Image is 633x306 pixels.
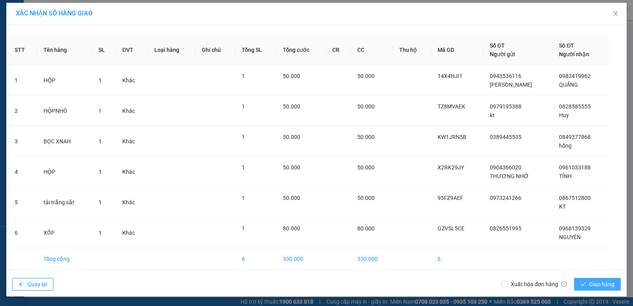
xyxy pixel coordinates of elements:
[559,234,581,240] span: NGUYÊN
[559,73,591,79] span: 0983419962
[148,35,195,65] th: Loại hàng
[8,65,37,96] td: 1
[12,278,53,291] button: arrow-leftQuay lại
[559,82,578,88] span: QUẢNG
[8,157,37,187] td: 4
[8,35,37,65] th: STT
[612,10,619,17] span: close
[559,195,591,201] span: 0867512800
[116,218,148,248] td: Khác
[116,187,148,218] td: Khác
[37,157,92,187] td: HỘP
[490,42,505,49] span: Số ĐT
[357,103,375,110] span: 50.000
[490,134,521,140] span: 0389445535
[431,35,483,65] th: Mã GD
[438,225,464,232] span: GZVSL5CE
[589,280,614,289] span: Giao hàng
[19,281,24,288] span: arrow-left
[99,138,102,144] span: 1
[357,225,375,232] span: 80.000
[235,248,277,270] td: 6
[438,134,466,140] span: KW1JRN5B
[508,280,570,289] span: Xuất hóa đơn hàng
[490,164,521,171] span: 0904366020
[559,164,591,171] span: 0961033188
[326,35,351,65] th: CR
[490,225,521,232] span: 0826551995
[283,164,300,171] span: 50.000
[99,230,102,236] span: 1
[351,248,393,270] td: 330.000
[561,281,567,287] span: info-circle
[235,35,277,65] th: Tổng SL
[37,96,92,126] td: HỘPNHỎ
[99,169,102,175] span: 1
[357,134,375,140] span: 50.000
[283,195,300,201] span: 50.000
[37,65,92,96] td: HỘP
[357,164,375,171] span: 50.000
[559,143,572,149] span: hồng
[490,112,495,118] span: kt
[37,35,92,65] th: Tên hàng
[116,126,148,157] td: Khác
[351,35,393,65] th: CC
[99,77,102,84] span: 1
[195,35,235,65] th: Ghi chú
[559,42,574,49] span: Số ĐT
[99,199,102,205] span: 1
[490,103,521,110] span: 0979195388
[242,73,245,79] span: 1
[357,195,375,201] span: 50.000
[490,82,532,88] span: [PERSON_NAME]
[242,103,245,110] span: 1
[116,157,148,187] td: Khác
[116,96,148,126] td: Khác
[277,35,326,65] th: Tổng cước
[559,173,572,179] span: TỈNH
[283,103,300,110] span: 50.000
[242,195,245,201] span: 1
[574,278,621,291] button: checkGiao hàng
[580,281,586,288] span: check
[559,51,589,57] span: Người nhận
[438,103,465,110] span: TZ8MVAEK
[357,73,375,79] span: 50.000
[8,96,37,126] td: 2
[8,187,37,218] td: 5
[242,225,245,232] span: 1
[27,280,47,289] span: Quay lại
[8,126,37,157] td: 3
[242,134,245,140] span: 1
[490,195,521,201] span: 0973241266
[283,73,300,79] span: 50.000
[92,35,116,65] th: SL
[438,73,462,79] span: 14X4HJI1
[8,218,37,248] td: 6
[490,51,515,57] span: Người gửi
[431,248,483,270] td: 6
[37,126,92,157] td: BỌC XNAH
[283,225,300,232] span: 80.000
[283,134,300,140] span: 50.000
[99,108,102,114] span: 1
[393,35,431,65] th: Thu hộ
[490,73,521,79] span: 0943536116
[438,195,463,201] span: 95FZ9AEF
[37,248,92,270] td: Tổng cộng
[559,112,569,118] span: Huy
[559,103,591,110] span: 0828585555
[37,187,92,218] td: tải trắng sắt
[490,173,529,179] span: THƯƠNG NHỚ
[438,164,464,171] span: X2RK29JY
[277,248,326,270] td: 330.000
[116,65,148,96] td: Khác
[605,3,627,25] button: Close
[37,218,92,248] td: XỐP
[116,35,148,65] th: ĐVT
[559,225,591,232] span: 0968139329
[16,10,93,17] span: XÁC NHẬN SỐ HÀNG GIAO
[242,164,245,171] span: 1
[559,134,591,140] span: 0849377868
